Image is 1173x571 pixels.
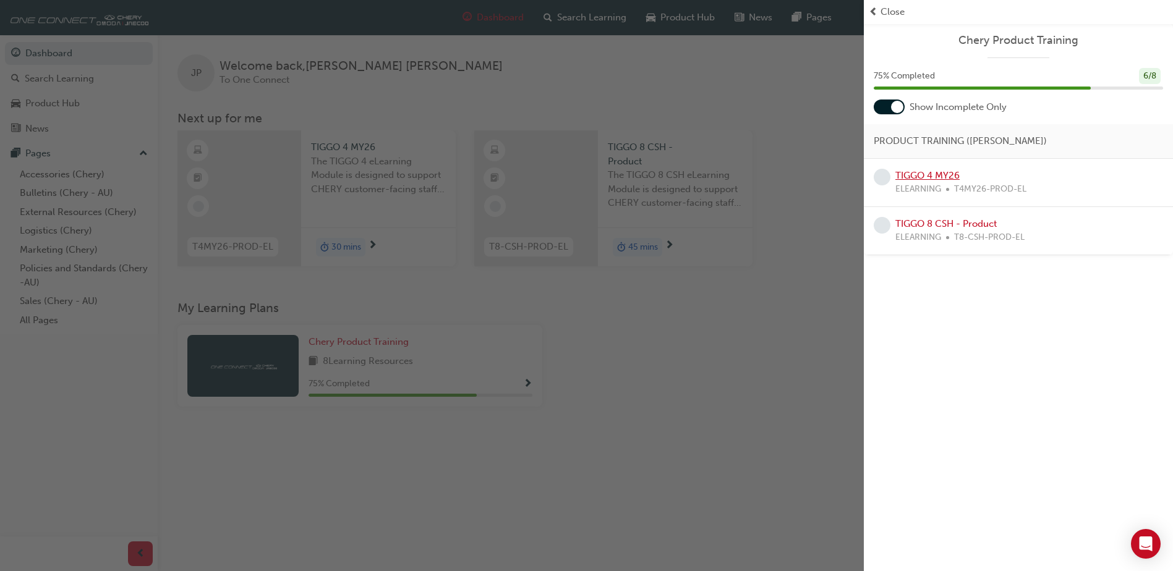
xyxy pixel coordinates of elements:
span: ELEARNING [895,231,941,245]
span: prev-icon [869,5,878,19]
span: learningRecordVerb_NONE-icon [874,169,890,185]
span: PRODUCT TRAINING ([PERSON_NAME]) [874,134,1047,148]
span: Close [881,5,905,19]
a: Chery Product Training [874,33,1163,48]
button: prev-iconClose [869,5,1168,19]
span: ELEARNING [895,182,941,197]
span: Show Incomplete Only [910,100,1007,114]
span: T8-CSH-PROD-EL [954,231,1025,245]
a: TIGGO 4 MY26 [895,170,960,181]
a: TIGGO 8 CSH - Product [895,218,997,229]
div: 6 / 8 [1139,68,1161,85]
span: 75 % Completed [874,69,935,83]
div: Open Intercom Messenger [1131,529,1161,559]
span: T4MY26-PROD-EL [954,182,1026,197]
span: learningRecordVerb_NONE-icon [874,217,890,234]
